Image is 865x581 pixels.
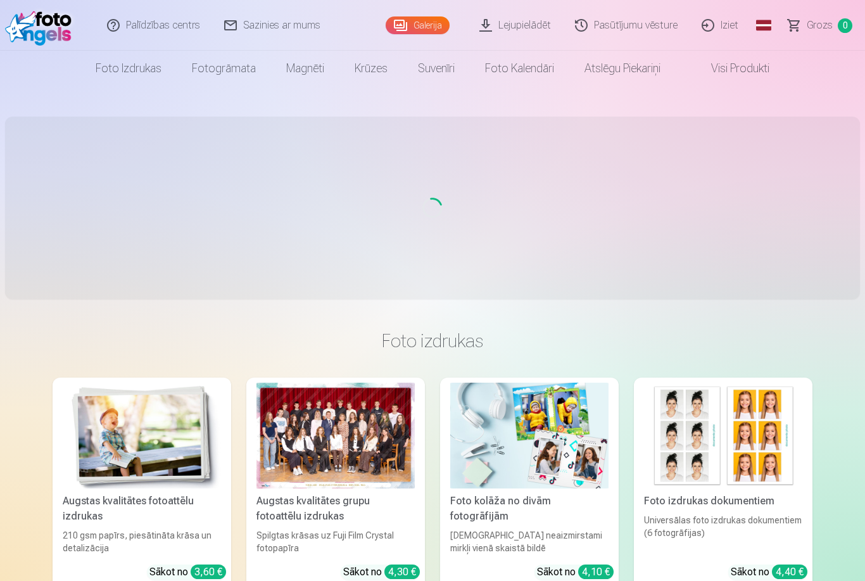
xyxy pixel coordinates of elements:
[149,565,226,580] div: Sākot no
[63,329,802,352] h3: Foto izdrukas
[450,383,609,488] img: Foto kolāža no divām fotogrāfijām
[177,51,271,86] a: Fotogrāmata
[58,529,226,554] div: 210 gsm papīrs, piesātināta krāsa un detalizācija
[80,51,177,86] a: Foto izdrukas
[639,494,807,509] div: Foto izdrukas dokumentiem
[569,51,676,86] a: Atslēgu piekariņi
[731,565,807,580] div: Sākot no
[5,5,78,46] img: /fa1
[676,51,785,86] a: Visi produkti
[445,494,614,524] div: Foto kolāža no divām fotogrāfijām
[63,383,221,488] img: Augstas kvalitātes fotoattēlu izdrukas
[58,494,226,524] div: Augstas kvalitātes fotoattēlu izdrukas
[339,51,403,86] a: Krūzes
[445,529,614,554] div: [DEMOGRAPHIC_DATA] neaizmirstami mirkļi vienā skaistā bildē
[639,514,807,554] div: Universālas foto izdrukas dokumentiem (6 fotogrāfijas)
[644,383,802,488] img: Foto izdrukas dokumentiem
[772,565,807,579] div: 4,40 €
[251,529,420,554] div: Spilgtas krāsas uz Fuji Film Crystal fotopapīra
[403,51,470,86] a: Suvenīri
[343,565,420,580] div: Sākot no
[470,51,569,86] a: Foto kalendāri
[191,565,226,579] div: 3,60 €
[386,16,450,34] a: Galerija
[807,18,833,33] span: Grozs
[384,565,420,579] div: 4,30 €
[271,51,339,86] a: Magnēti
[838,18,852,33] span: 0
[578,565,614,579] div: 4,10 €
[251,494,420,524] div: Augstas kvalitātes grupu fotoattēlu izdrukas
[537,565,614,580] div: Sākot no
